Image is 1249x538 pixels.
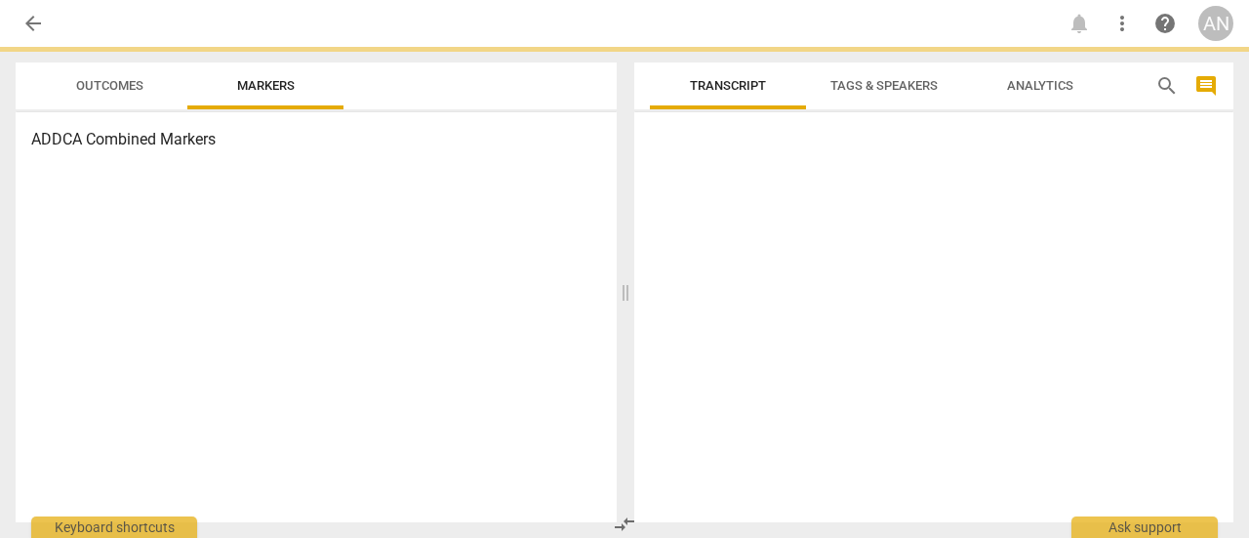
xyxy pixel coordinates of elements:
[613,513,636,536] span: compare_arrows
[1007,78,1073,93] span: Analytics
[690,78,766,93] span: Transcript
[1148,6,1183,41] a: Help
[830,78,938,93] span: Tags & Speakers
[31,517,197,538] div: Keyboard shortcuts
[31,128,601,151] h3: ADDCA Combined Markers
[1071,517,1218,538] div: Ask support
[1194,74,1218,98] span: comment
[237,78,295,93] span: Markers
[1151,70,1183,102] button: Search
[1110,12,1134,35] span: more_vert
[1198,6,1233,41] button: AN
[1153,12,1177,35] span: help
[21,12,45,35] span: arrow_back
[76,78,143,93] span: Outcomes
[1155,74,1179,98] span: search
[1190,70,1222,102] button: Show/Hide comments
